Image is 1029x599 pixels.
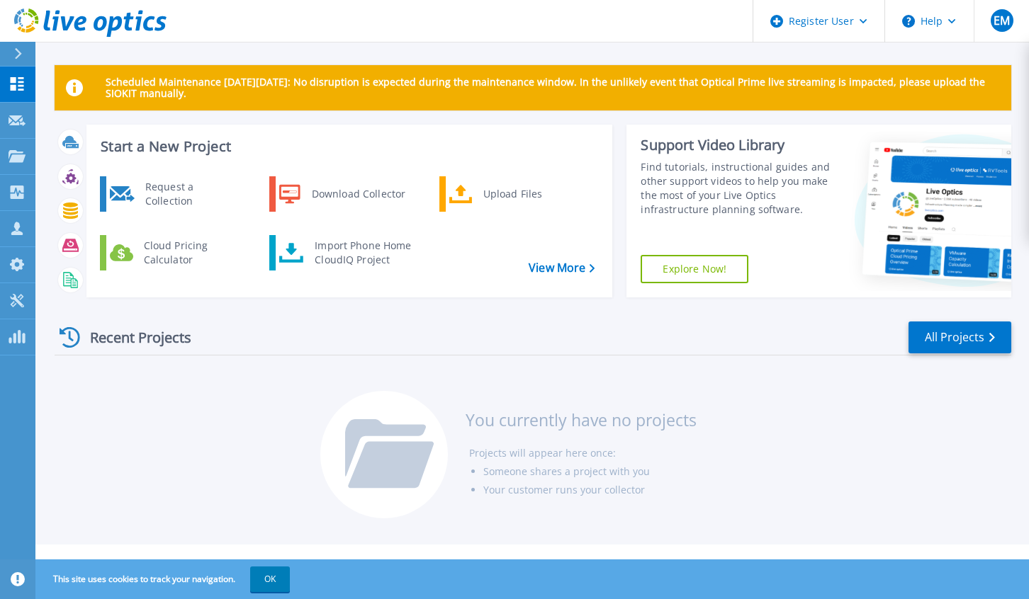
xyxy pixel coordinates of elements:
[308,239,418,267] div: Import Phone Home CloudIQ Project
[106,76,1000,99] p: Scheduled Maintenance [DATE][DATE]: No disruption is expected during the maintenance window. In t...
[641,160,833,217] div: Find tutorials, instructional guides and other support videos to help you make the most of your L...
[55,320,210,355] div: Recent Projects
[100,235,245,270] a: Cloud Pricing Calculator
[994,15,1010,26] span: EM
[641,136,833,154] div: Support Video Library
[137,239,242,267] div: Cloud Pricing Calculator
[466,412,697,428] h3: You currently have no projects
[138,180,242,208] div: Request a Collection
[483,481,697,499] li: Your customer runs your collector
[439,176,585,212] a: Upload Files
[39,566,290,592] span: This site uses cookies to track your navigation.
[469,444,697,462] li: Projects will appear here once:
[101,139,595,154] h3: Start a New Project
[641,255,748,283] a: Explore Now!
[305,180,412,208] div: Download Collector
[250,566,290,592] button: OK
[269,176,415,212] a: Download Collector
[529,261,595,275] a: View More
[476,180,581,208] div: Upload Files
[100,176,245,212] a: Request a Collection
[909,321,1011,353] a: All Projects
[483,462,697,481] li: Someone shares a project with you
